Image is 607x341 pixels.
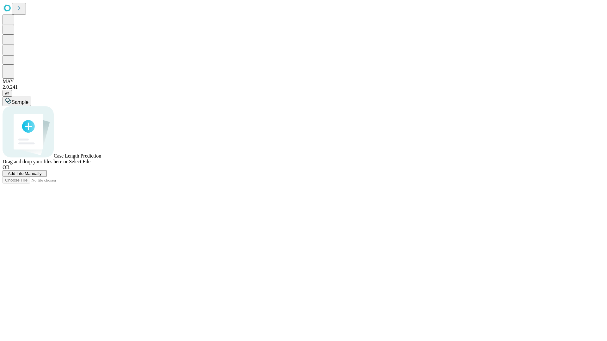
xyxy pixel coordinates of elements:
div: 2.0.241 [3,84,604,90]
span: @ [5,91,9,96]
span: Case Length Prediction [54,153,101,159]
span: Add Info Manually [8,171,42,176]
span: OR [3,165,9,170]
span: Sample [11,99,28,105]
button: @ [3,90,12,97]
span: Select File [69,159,90,164]
div: MAY [3,79,604,84]
span: Drag and drop your files here or [3,159,68,164]
button: Sample [3,97,31,106]
button: Add Info Manually [3,170,47,177]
